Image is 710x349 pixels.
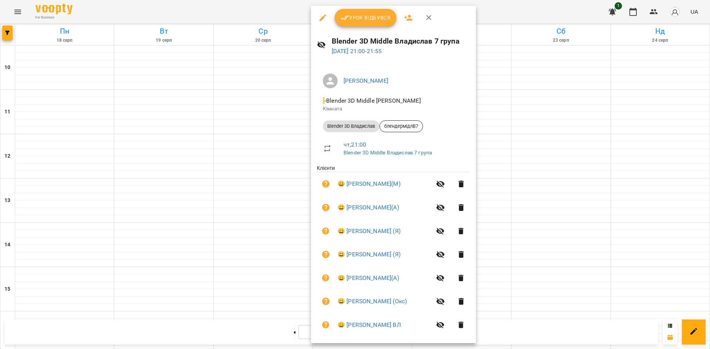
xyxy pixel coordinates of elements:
[338,297,407,306] a: 😀 [PERSON_NAME] (Окс)
[338,321,401,329] a: 😀 [PERSON_NAME] ВЛ
[323,97,422,104] span: - Blender 3D Middle [PERSON_NAME]
[323,105,464,113] p: Кімната
[344,150,432,155] a: Blender 3D Middle Владислав 7 група
[338,274,399,283] a: 😀 [PERSON_NAME](А)
[335,9,397,27] button: Урок відбувся
[317,316,335,334] button: Візит ще не сплачено. Додати оплату?
[344,141,366,148] a: чт , 21:00
[380,123,423,130] span: блендермідлВ7
[338,250,400,259] a: 😀 [PERSON_NAME] (Я)
[332,35,470,47] h6: Blender 3D Middle Владислав 7 група
[338,179,400,188] a: 😀 [PERSON_NAME](М)
[341,13,391,22] span: Урок відбувся
[317,269,335,287] button: Візит ще не сплачено. Додати оплату?
[323,123,379,130] span: Blender 3D Владислав
[317,175,335,193] button: Візит ще не сплачено. Додати оплату?
[332,48,382,55] a: [DATE] 21:00-21:55
[338,203,399,212] a: 😀 [PERSON_NAME](А)
[317,292,335,310] button: Візит ще не сплачено. Додати оплату?
[317,199,335,216] button: Візит ще не сплачено. Додати оплату?
[317,246,335,263] button: Візит ще не сплачено. Додати оплату?
[344,77,388,84] a: [PERSON_NAME]
[317,222,335,240] button: Візит ще не сплачено. Додати оплату?
[338,227,400,236] a: 😀 [PERSON_NAME] (Я)
[379,120,423,132] div: блендермідлВ7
